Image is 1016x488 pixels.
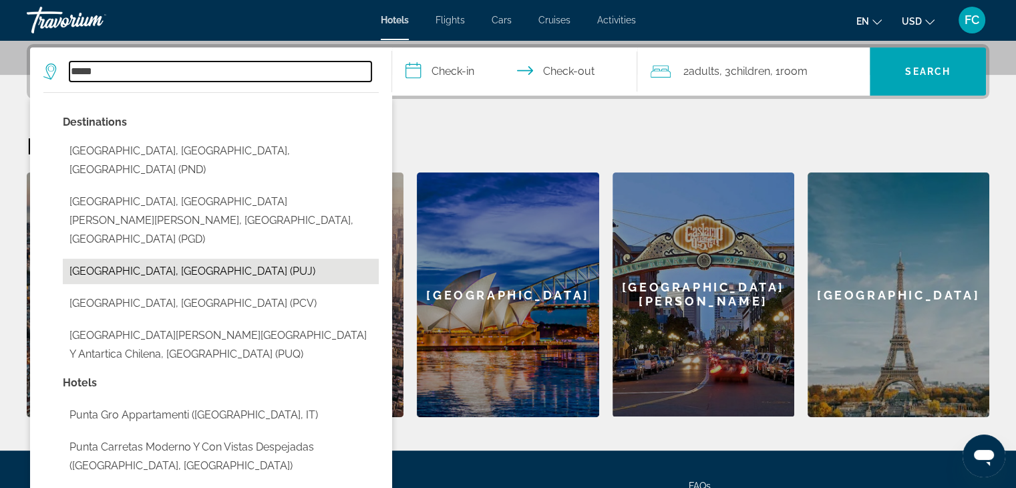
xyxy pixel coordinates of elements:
a: Sydney[GEOGRAPHIC_DATA] [417,172,599,417]
a: Cars [492,15,512,25]
input: Search hotel destination [69,62,371,82]
div: Search widget [30,47,986,96]
span: , 3 [719,62,770,81]
span: Search [905,66,951,77]
button: Select city: Punta Arenas, Magallanes Y Antartica Chilena, Chile (PUQ) [63,323,379,367]
div: [GEOGRAPHIC_DATA] [27,172,208,417]
button: User Menu [955,6,989,34]
a: Travorium [27,3,160,37]
button: Change language [856,11,882,31]
span: , 1 [770,62,807,81]
span: USD [902,16,922,27]
a: Flights [436,15,465,25]
button: Select hotel: Punta Gro Appartamenti (Sirmione, IT) [63,402,379,428]
div: [GEOGRAPHIC_DATA][PERSON_NAME] [613,172,794,416]
span: 2 [683,62,719,81]
div: [GEOGRAPHIC_DATA] [808,172,989,417]
p: City options [63,113,379,132]
a: Barcelona[GEOGRAPHIC_DATA] [27,172,208,417]
button: Select city: Punta Gorda, Port Charlotte - Charlotte Harbor, FL, United States (PGD) [63,189,379,252]
a: Cruises [538,15,570,25]
button: Select hotel: Punta Carretas Moderno y con Vistas Despejadas (Montevideo, UY) [63,435,379,479]
button: Select check in and out date [392,47,638,96]
div: [GEOGRAPHIC_DATA] [417,172,599,417]
button: Change currency [902,11,935,31]
a: San Diego[GEOGRAPHIC_DATA][PERSON_NAME] [613,172,794,417]
button: Select city: Punta Chivato, Mexico (PCV) [63,291,379,316]
span: en [856,16,869,27]
a: Activities [597,15,636,25]
p: Hotel options [63,374,379,392]
h2: Featured Destinations [27,132,989,159]
button: Select city: Punta Gorda, Belize, Belize (PND) [63,138,379,182]
span: Children [730,65,770,78]
a: Paris[GEOGRAPHIC_DATA] [808,172,989,417]
button: Travelers: 2 adults, 3 children [637,47,870,96]
span: FC [965,13,979,27]
button: Search [870,47,986,96]
span: Room [780,65,807,78]
span: Adults [688,65,719,78]
a: Hotels [381,15,409,25]
iframe: Bouton de lancement de la fenêtre de messagerie [963,435,1005,477]
button: Select city: Punta Cana, Dominican Republic (PUJ) [63,259,379,284]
